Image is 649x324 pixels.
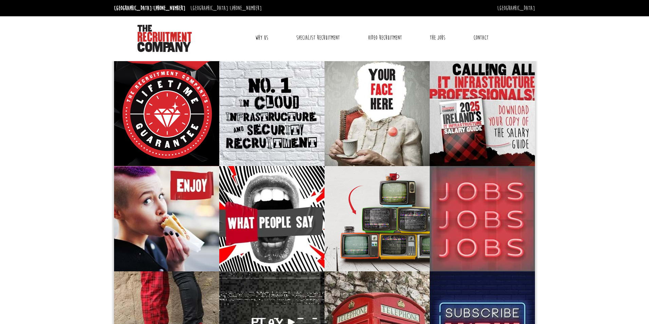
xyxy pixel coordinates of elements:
a: The Jobs [425,29,450,46]
a: Video Recruitment [363,29,407,46]
a: Why Us [250,29,273,46]
li: [GEOGRAPHIC_DATA]: [112,3,187,14]
img: The Recruitment Company [137,25,192,52]
a: Specialist Recruitment [291,29,345,46]
a: [GEOGRAPHIC_DATA] [497,4,535,12]
a: Contact [468,29,494,46]
li: [GEOGRAPHIC_DATA]: [189,3,263,14]
a: [PHONE_NUMBER] [230,4,262,12]
a: [PHONE_NUMBER] [153,4,185,12]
